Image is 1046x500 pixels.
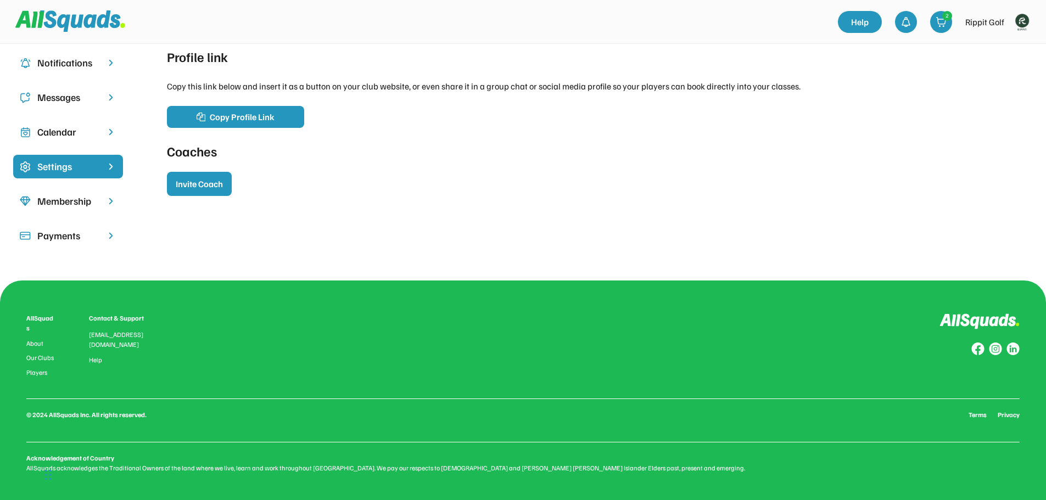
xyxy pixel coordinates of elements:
div: Messages [37,90,99,105]
button: Copy Profile Link [167,106,304,128]
img: Icon%20%2827%29.svg [20,161,31,172]
img: Logo%20inverted.svg [939,313,1020,329]
button: Invite Coach [167,172,232,196]
a: Terms [969,410,987,420]
div: Coaches [167,141,217,161]
a: About [26,340,56,347]
a: Help [89,356,102,364]
div: AllSquads acknowledges the Traditional Owners of the land where we live, learn and work throughou... [26,463,1020,473]
img: Squad%20Logo.svg [15,10,125,31]
a: Privacy [998,410,1020,420]
a: Help [838,11,882,33]
img: Icon%20%2815%29.svg [20,231,31,241]
div: Contact & Support [89,313,157,323]
img: Group%20copy%207.svg [989,342,1002,356]
img: chevron-right.svg [105,231,116,241]
img: chevron-right.svg [105,127,116,137]
div: 2 [943,12,952,20]
img: chevron-right.svg [105,196,116,206]
img: Rippitlogov2_green.png [1011,11,1033,33]
div: [EMAIL_ADDRESS][DOMAIN_NAME] [89,330,157,350]
div: Settings [37,159,99,174]
img: chevron-right.svg [105,58,116,68]
img: chevron-right.svg [105,92,116,103]
img: chevron-right%20copy%203.svg [105,161,116,172]
div: Calendar [37,125,99,139]
img: Icon%20copy%207.svg [20,127,31,138]
div: Rippit Golf [965,15,1004,29]
div: Payments [37,228,99,243]
img: Group%20copy%208.svg [971,342,985,356]
a: Our Clubs [26,354,56,362]
img: shopping-cart-01%20%281%29.svg [936,16,947,27]
div: Copy this link below and insert it as a button on your club website, or even share it in a group ... [167,80,801,93]
img: Icon%20copy%205.svg [20,92,31,103]
img: Icon%20copy%208.svg [20,196,31,207]
div: AllSquads [26,313,56,333]
img: Icon%20copy%204.svg [20,58,31,69]
div: Membership [37,194,99,209]
span: Copy Profile Link [210,113,275,121]
img: Group%20copy%206.svg [1006,342,1020,356]
img: bell-03%20%281%29.svg [900,16,911,27]
div: Notifications [37,55,99,70]
div: Profile link [167,47,228,66]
